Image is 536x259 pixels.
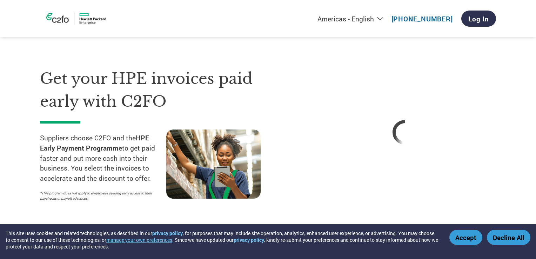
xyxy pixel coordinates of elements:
button: manage your own preferences [106,237,172,243]
button: Decline All [487,230,530,245]
img: supply chain worker [166,129,261,199]
button: Accept [449,230,482,245]
a: Log In [461,11,496,27]
a: privacy policy [152,230,183,237]
div: This site uses cookies and related technologies, as described in our , for purposes that may incl... [6,230,439,250]
a: privacy policy [234,237,264,243]
img: HPE [40,9,110,28]
p: *This program does not apply to employees seeking early access to their paychecks or payroll adva... [40,191,159,201]
strong: HPE Early Payment Programme [40,133,149,152]
h1: Get your HPE invoices paid early with C2FO [40,67,293,113]
p: Suppliers choose C2FO and the to get paid faster and put more cash into their business. You selec... [40,133,166,184]
a: [PHONE_NUMBER] [391,14,453,23]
